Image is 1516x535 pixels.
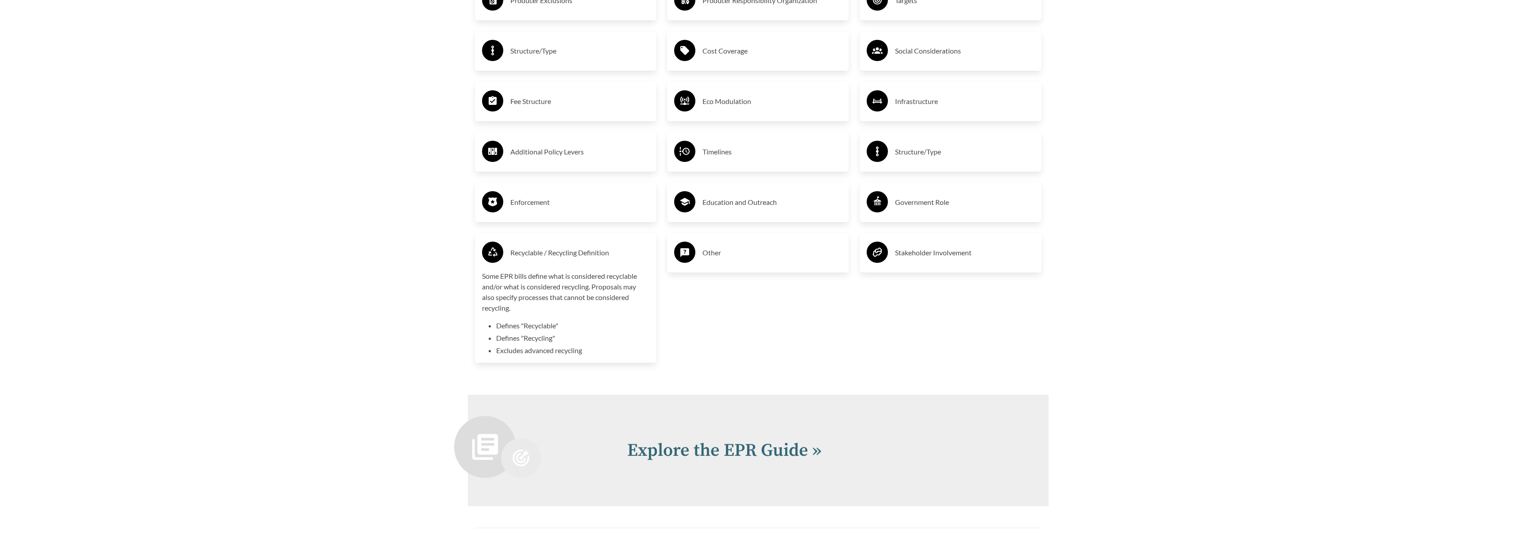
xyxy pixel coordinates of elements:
h3: Cost Coverage [702,44,842,58]
h3: Structure/Type [895,145,1034,159]
h3: Social Considerations [895,44,1034,58]
h3: Enforcement [510,195,650,209]
h3: Infrastructure [895,94,1034,108]
h3: Fee Structure [510,94,650,108]
h3: Other [702,246,842,260]
h3: Timelines [702,145,842,159]
h3: Structure/Type [510,44,650,58]
h3: Eco Modulation [702,94,842,108]
p: Some EPR bills define what is considered recyclable and/or what is considered recycling. Proposal... [482,271,650,313]
h3: Recyclable / Recycling Definition [510,246,650,260]
h3: Education and Outreach [702,195,842,209]
li: Excludes advanced recycling [496,345,650,356]
h3: Stakeholder Involvement [895,246,1034,260]
li: Defines "Recycling" [496,333,650,343]
li: Defines "Recyclable" [496,320,650,331]
a: Explore the EPR Guide » [627,439,822,462]
h3: Government Role [895,195,1034,209]
h3: Additional Policy Levers [510,145,650,159]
